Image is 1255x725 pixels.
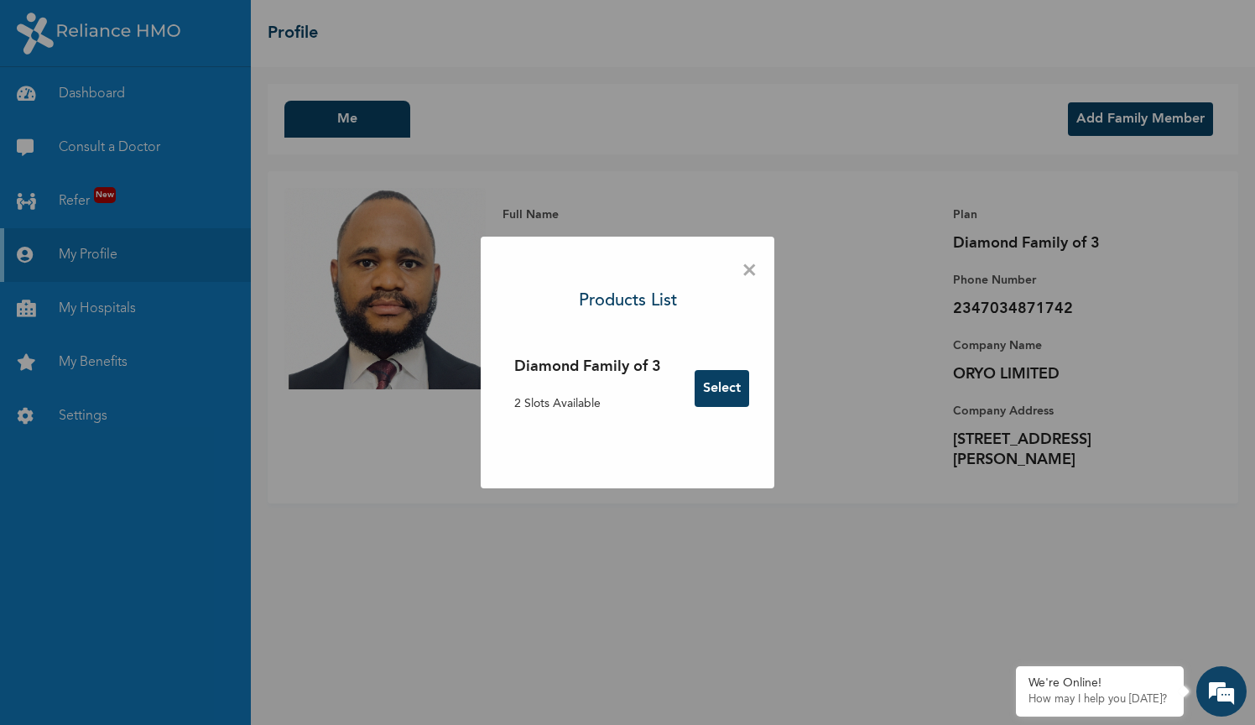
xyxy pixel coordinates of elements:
div: Minimize live chat window [275,8,315,49]
h3: Products List [579,289,677,314]
div: Chat with us now [87,94,282,116]
textarea: Type your message and hit 'Enter' [8,510,320,569]
img: d_794563401_company_1708531726252_794563401 [31,84,68,126]
span: We're online! [97,237,232,407]
p: How may I help you today? [1028,693,1171,707]
div: We're Online! [1028,676,1171,691]
p: 2 Slots Available [514,395,661,413]
div: FAQs [164,569,320,621]
span: Conversation [8,598,164,610]
span: × [742,253,758,289]
h3: Diamond Family of 3 [514,356,661,378]
button: Select [695,370,749,407]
